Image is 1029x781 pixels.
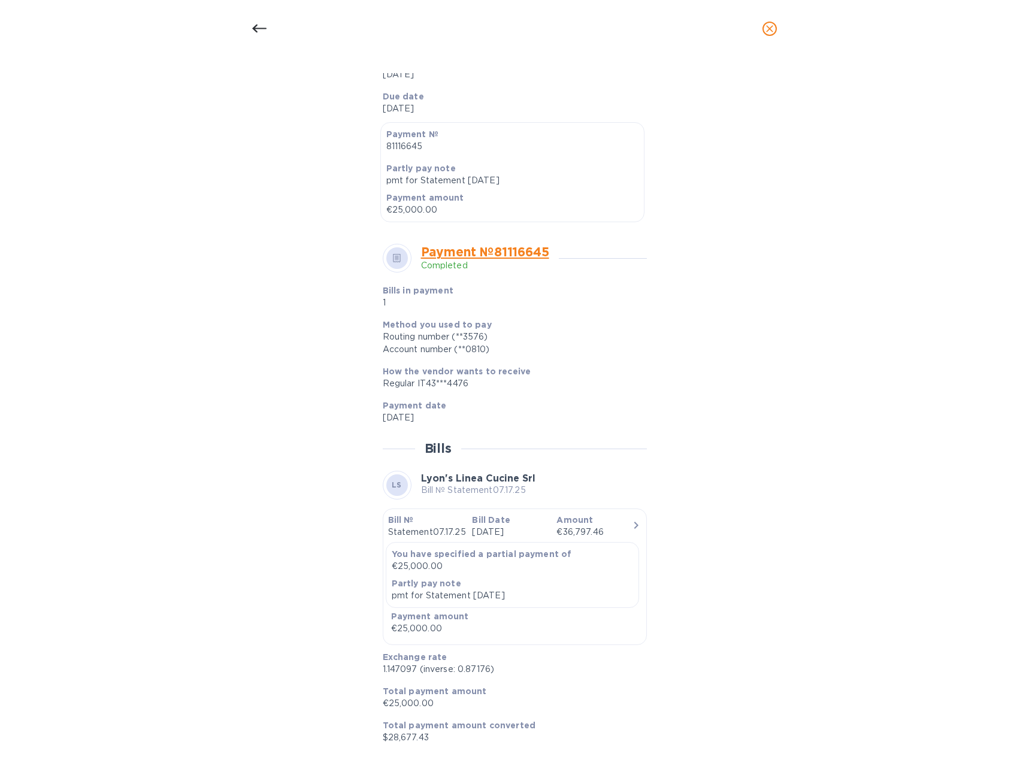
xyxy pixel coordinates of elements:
div: Regular IT43***4476 [383,377,637,390]
button: close [755,14,784,43]
p: $28,677.43 [383,731,637,744]
p: [DATE] [472,526,547,538]
b: LS [392,480,402,489]
p: €25,000.00 [383,697,637,710]
b: Total payment amount [383,686,487,696]
p: €25,000.00 [392,560,633,573]
p: pmt for Statement [DATE] [392,589,633,602]
p: [DATE] [383,102,637,115]
p: 1.147097 (inverse: 0.87176) [383,663,637,676]
h2: Bills [425,441,452,456]
b: Partly pay note [392,579,461,588]
div: €25,000.00 [391,622,476,635]
b: Payment amount [391,612,469,621]
p: [DATE] [383,68,637,81]
p: Statement07.17.25 [388,526,463,538]
p: pmt for Statement [DATE] [386,174,638,187]
b: Bills in payment [383,286,453,295]
button: Bill №Statement07.17.25Bill Date[DATE]Amount€36,797.46You have specified a partial payment of€25,... [383,508,647,645]
b: Payment date [383,401,447,410]
p: Completed [421,259,549,272]
div: €36,797.46 [556,526,631,538]
b: You have specified a partial payment of [392,549,572,559]
p: 1 [383,296,552,309]
b: Amount [556,515,593,525]
b: Due date [383,92,424,101]
a: Payment № 81116645 [421,244,549,259]
div: Routing number (**3576) [383,331,637,343]
p: [DATE] [383,411,637,424]
p: 81116645 [386,140,638,153]
b: Payment № [386,129,438,139]
p: €25,000.00 [386,204,638,216]
b: Lyon's Linea Cucine Srl [421,473,535,484]
div: Account number (**0810) [383,343,637,356]
b: Partly pay note [386,164,456,173]
b: Bill № [388,515,414,525]
p: Bill № Statement07.17.25 [421,484,535,497]
b: Exchange rate [383,652,447,662]
b: Method you used to pay [383,320,492,329]
b: Bill Date [472,515,510,525]
b: Payment amount [386,193,464,202]
b: Total payment amount converted [383,721,536,730]
b: How the vendor wants to receive [383,367,531,376]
